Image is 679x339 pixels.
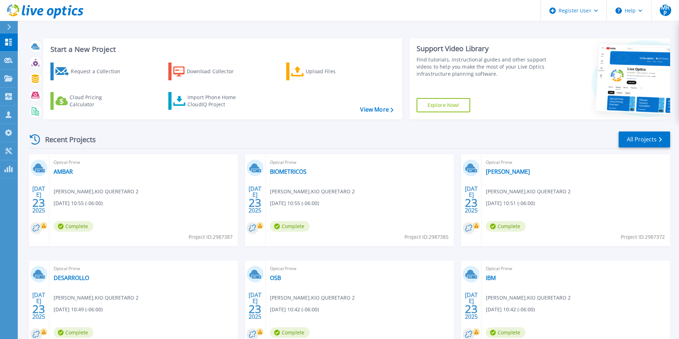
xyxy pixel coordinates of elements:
a: [PERSON_NAME] [486,168,530,175]
span: Optical Prime [270,158,450,166]
a: IBM [486,274,496,281]
div: Request a Collection [71,64,127,79]
span: Complete [54,327,93,338]
span: Project ID: 2987385 [404,233,449,241]
a: OSB [270,274,281,281]
a: BIOMETRICOS [270,168,306,175]
a: Upload Files [286,63,365,80]
span: 23 [465,200,478,206]
a: AMBAR [54,168,73,175]
a: Cloud Pricing Calculator [50,92,130,110]
span: [PERSON_NAME] , KIO QUERETARO 2 [486,294,571,302]
a: Download Collector [168,63,248,80]
span: Complete [270,221,310,232]
span: [DATE] 10:42 (-06:00) [486,306,535,313]
span: Project ID: 2987387 [189,233,233,241]
span: [PERSON_NAME] , KIO QUERETARO 2 [54,294,138,302]
span: Optical Prime [54,265,234,273]
span: Optical Prime [54,158,234,166]
div: Support Video Library [417,44,549,53]
div: [DATE] 2025 [248,293,262,319]
div: Upload Files [306,64,363,79]
a: DESARROLLO [54,274,89,281]
span: Complete [486,221,526,232]
span: Complete [54,221,93,232]
span: [DATE] 10:55 (-06:00) [270,199,319,207]
span: [PERSON_NAME] , KIO QUERETARO 2 [486,188,571,195]
span: Complete [486,327,526,338]
span: 23 [249,306,261,312]
div: Find tutorials, instructional guides and other support videos to help you make the most of your L... [417,56,549,77]
span: [PERSON_NAME] , KIO QUERETARO 2 [270,294,355,302]
div: [DATE] 2025 [32,293,45,319]
span: [DATE] 10:49 (-06:00) [54,306,103,313]
span: Optical Prime [486,158,666,166]
a: All Projects [619,131,670,147]
span: [PERSON_NAME] , KIO QUERETARO 2 [270,188,355,195]
a: Explore Now! [417,98,471,112]
span: 23 [32,306,45,312]
span: 23 [249,200,261,206]
div: Download Collector [187,64,244,79]
span: Complete [270,327,310,338]
div: [DATE] 2025 [465,293,478,319]
span: MRP [660,5,671,16]
div: [DATE] 2025 [248,187,262,212]
span: Optical Prime [270,265,450,273]
div: Import Phone Home CloudIQ Project [188,94,243,108]
span: [DATE] 10:51 (-06:00) [486,199,535,207]
div: Cloud Pricing Calculator [70,94,126,108]
span: Optical Prime [486,265,666,273]
span: [DATE] 10:42 (-06:00) [270,306,319,313]
div: [DATE] 2025 [32,187,45,212]
div: Recent Projects [27,131,105,148]
span: [DATE] 10:55 (-06:00) [54,199,103,207]
a: Request a Collection [50,63,130,80]
span: 23 [465,306,478,312]
div: [DATE] 2025 [465,187,478,212]
span: [PERSON_NAME] , KIO QUERETARO 2 [54,188,138,195]
span: 23 [32,200,45,206]
span: Project ID: 2987372 [621,233,665,241]
h3: Start a New Project [50,45,393,53]
a: View More [360,106,393,113]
